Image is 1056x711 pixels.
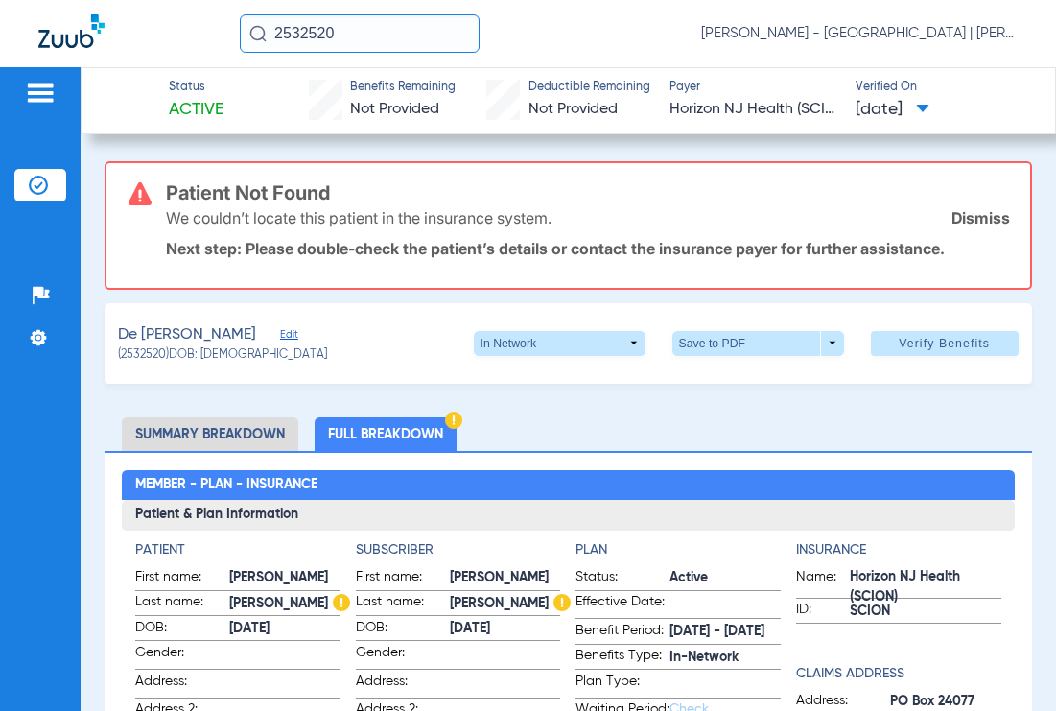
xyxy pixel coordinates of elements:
span: Payer [669,80,838,97]
a: Dismiss [951,208,1010,227]
span: Gender: [356,643,450,669]
span: Deductible Remaining [528,80,650,97]
span: Horizon NJ Health (SCION) [850,578,1001,598]
span: Benefits Remaining [350,80,456,97]
span: Not Provided [528,102,618,117]
span: In-Network [669,648,781,668]
span: Edit [280,328,297,346]
h3: Patient Not Found [166,183,1009,202]
span: Verify Benefits [899,336,990,351]
span: [PERSON_NAME] [229,594,350,614]
img: Hazard [553,594,571,611]
span: Active [669,568,781,588]
span: Last name: [356,592,450,615]
button: Verify Benefits [871,331,1019,356]
span: (2532520) DOB: [DEMOGRAPHIC_DATA] [118,347,327,365]
span: Address: [135,672,229,698]
li: Summary Breakdown [122,417,298,451]
span: [PERSON_NAME] - [GEOGRAPHIC_DATA] | [PERSON_NAME] [701,24,1018,43]
span: Last name: [135,592,229,615]
span: Status [169,80,223,97]
span: Gender: [135,643,229,669]
span: Verified On [856,80,1024,97]
span: [DATE] [856,98,929,122]
button: In Network [474,331,645,356]
span: Horizon NJ Health (SCION) [669,98,838,122]
h2: Member - Plan - Insurance [122,470,1015,501]
span: Address: [356,672,450,698]
span: Not Provided [350,102,439,117]
span: [DATE] [229,619,340,639]
span: SCION [850,602,1001,622]
iframe: Chat Widget [960,619,1056,711]
span: [DATE] - [DATE] [669,622,781,642]
span: First name: [135,567,229,590]
input: Search for patients [240,14,480,53]
img: Hazard [445,412,462,429]
span: [PERSON_NAME] [450,568,561,588]
span: DOB: [356,618,450,641]
img: Zuub Logo [38,14,105,48]
span: Name: [796,567,850,598]
h4: Claims Address [796,664,1001,684]
h4: Subscriber [356,540,561,560]
span: [DATE] [450,619,561,639]
p: We couldn’t locate this patient in the insurance system. [166,208,551,227]
span: Benefits Type: [575,646,669,669]
li: Full Breakdown [315,417,457,451]
button: Save to PDF [672,331,844,356]
h4: Insurance [796,540,1001,560]
span: Benefit Period: [575,621,669,644]
img: Hazard [333,594,350,611]
span: [PERSON_NAME] [450,594,571,614]
span: Status: [575,567,669,590]
p: Next step: Please double-check the patient’s details or contact the insurance payer for further a... [166,239,1009,258]
img: hamburger-icon [25,82,56,105]
span: [PERSON_NAME] [229,568,340,588]
h3: Patient & Plan Information [122,500,1015,531]
span: DOB: [135,618,229,641]
img: Search Icon [249,25,267,42]
img: error-icon [129,182,152,205]
span: De [PERSON_NAME] [118,323,256,347]
span: First name: [356,567,450,590]
span: Active [169,98,223,122]
span: ID: [796,600,850,623]
span: Plan Type: [575,672,669,698]
h4: Plan [575,540,781,560]
span: Effective Date: [575,592,669,618]
h4: Patient [135,540,340,560]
